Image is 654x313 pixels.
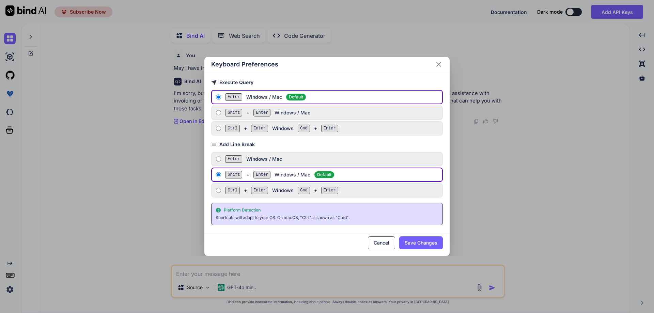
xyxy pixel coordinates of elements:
[216,188,221,193] input: Ctrl+Enter Windows Cmd+Enter
[225,109,439,116] div: + Windows / Mac
[211,79,443,86] h3: Execute Query
[251,187,268,194] span: Enter
[211,141,443,148] h3: Add Line Break
[321,125,338,132] span: Enter
[216,94,221,100] input: EnterWindows / Mac Default
[216,126,221,131] input: Ctrl+Enter Windows Cmd+Enter
[253,109,270,116] span: Enter
[225,187,439,194] div: + Windows +
[225,109,242,116] span: Shift
[225,171,439,178] div: + Windows / Mac
[225,125,439,132] div: + Windows +
[216,156,221,162] input: EnterWindows / Mac
[286,94,306,100] span: Default
[216,110,221,115] input: Shift+EnterWindows / Mac
[216,214,438,221] div: Shortcuts will adapt to your OS. On macOS, "Ctrl" is shown as "Cmd".
[253,171,270,178] span: Enter
[368,236,395,249] button: Cancel
[298,125,310,132] span: Cmd
[216,207,438,213] div: Platform Detection
[314,171,334,178] span: Default
[225,93,242,101] span: Enter
[225,93,439,101] div: Windows / Mac
[225,125,240,132] span: Ctrl
[211,60,278,69] h2: Keyboard Preferences
[435,60,443,68] button: Close
[225,155,242,163] span: Enter
[251,125,268,132] span: Enter
[216,172,221,177] input: Shift+EnterWindows / MacDefault
[225,155,439,163] div: Windows / Mac
[321,187,338,194] span: Enter
[225,171,242,178] span: Shift
[225,187,240,194] span: Ctrl
[298,187,310,194] span: Cmd
[399,236,443,249] button: Save Changes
